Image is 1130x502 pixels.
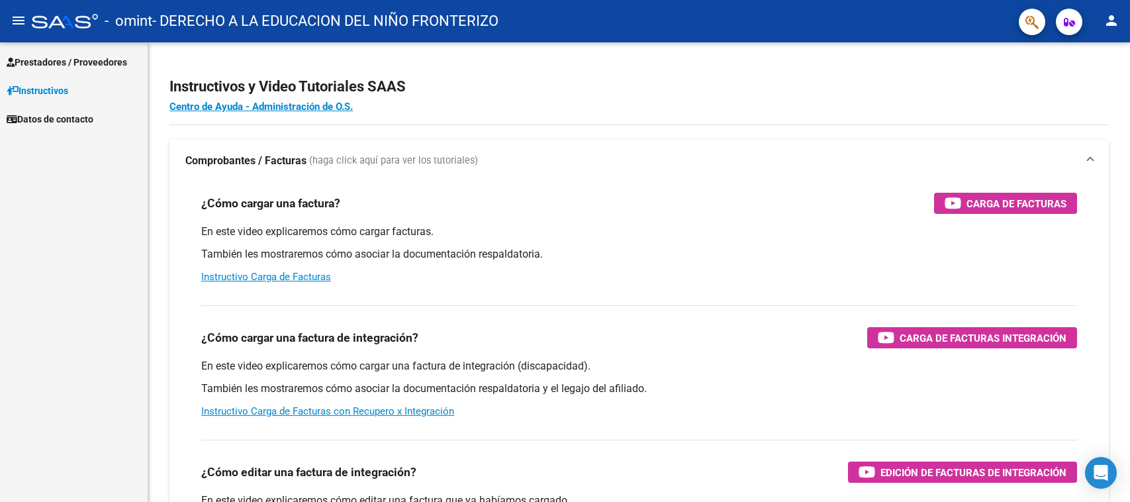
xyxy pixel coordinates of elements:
[966,195,1066,212] span: Carga de Facturas
[1104,13,1119,28] mat-icon: person
[7,83,68,98] span: Instructivos
[169,101,353,113] a: Centro de Ayuda - Administración de O.S.
[867,327,1077,348] button: Carga de Facturas Integración
[201,381,1077,396] p: También les mostraremos cómo asociar la documentación respaldatoria y el legajo del afiliado.
[152,7,498,36] span: - DERECHO A LA EDUCACION DEL NIÑO FRONTERIZO
[185,154,306,168] strong: Comprobantes / Facturas
[105,7,152,36] span: - omint
[1085,457,1117,489] div: Open Intercom Messenger
[169,74,1109,99] h2: Instructivos y Video Tutoriales SAAS
[7,55,127,70] span: Prestadores / Proveedores
[201,225,1077,239] p: En este video explicaremos cómo cargar facturas.
[169,140,1109,182] mat-expansion-panel-header: Comprobantes / Facturas (haga click aquí para ver los tutoriales)
[309,154,478,168] span: (haga click aquí para ver los tutoriales)
[201,405,454,417] a: Instructivo Carga de Facturas con Recupero x Integración
[201,271,331,283] a: Instructivo Carga de Facturas
[201,247,1077,262] p: También les mostraremos cómo asociar la documentación respaldatoria.
[201,359,1077,374] p: En este video explicaremos cómo cargar una factura de integración (discapacidad).
[201,463,416,481] h3: ¿Cómo editar una factura de integración?
[11,13,26,28] mat-icon: menu
[201,328,418,347] h3: ¿Cómo cargar una factura de integración?
[848,462,1077,483] button: Edición de Facturas de integración
[201,194,340,213] h3: ¿Cómo cargar una factura?
[880,464,1066,481] span: Edición de Facturas de integración
[934,193,1077,214] button: Carga de Facturas
[900,330,1066,346] span: Carga de Facturas Integración
[7,112,93,126] span: Datos de contacto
